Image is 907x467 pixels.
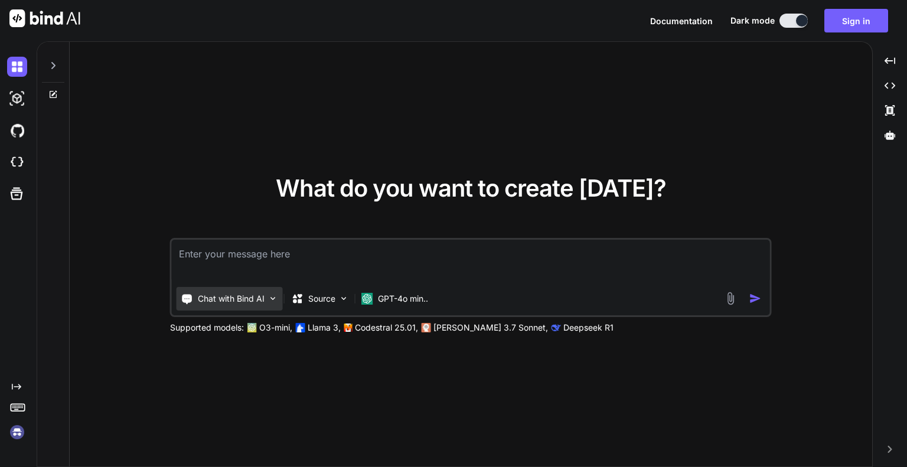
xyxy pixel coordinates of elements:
button: Documentation [650,15,713,27]
p: Llama 3, [308,322,341,334]
img: GPT-4 [247,323,257,332]
span: What do you want to create [DATE]? [276,174,666,203]
img: Mistral-AI [344,324,353,332]
img: signin [7,422,27,442]
p: Chat with Bind AI [198,293,265,305]
img: Llama2 [296,323,305,332]
p: O3-mini, [259,322,292,334]
p: Deepseek R1 [563,322,614,334]
p: Source [308,293,335,305]
img: icon [749,292,762,305]
img: darkChat [7,57,27,77]
img: attachment [724,292,738,305]
img: Pick Models [339,293,349,303]
span: Documentation [650,16,713,26]
button: Sign in [824,9,888,32]
img: claude [422,323,431,332]
img: Bind AI [9,9,80,27]
img: darkAi-studio [7,89,27,109]
p: [PERSON_NAME] 3.7 Sonnet, [433,322,548,334]
img: githubDark [7,120,27,141]
p: Codestral 25.01, [355,322,418,334]
span: Dark mode [730,15,775,27]
p: GPT-4o min.. [378,293,428,305]
img: cloudideIcon [7,152,27,172]
p: Supported models: [170,322,244,334]
img: GPT-4o mini [361,293,373,305]
img: Pick Tools [268,293,278,303]
img: claude [552,323,561,332]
